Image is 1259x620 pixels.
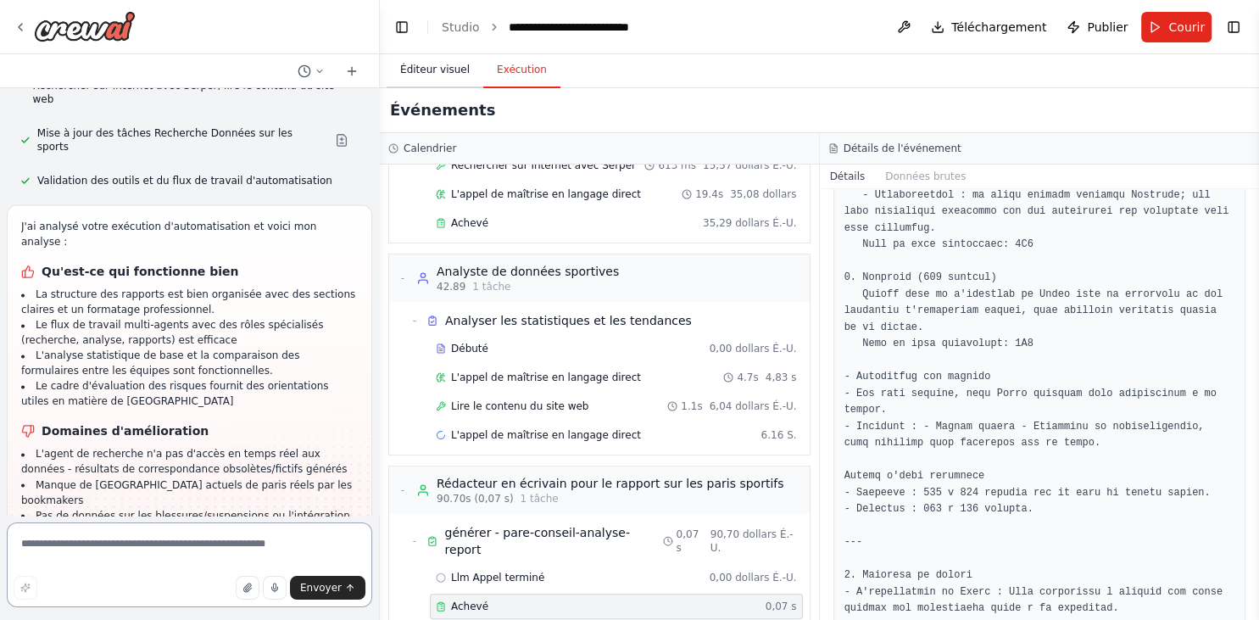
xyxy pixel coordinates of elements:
[37,126,321,154] span: Mise à jour des tâches Recherche Données sur les sports
[34,11,136,42] img: Logo
[291,61,331,81] button: Passage à la discussion précédente
[703,216,796,230] span: 35,29 dollars É.-U.
[437,263,619,280] div: Analyste de données sportives
[451,216,488,230] span: Achevé
[483,53,560,88] button: Exécution
[21,219,358,249] p: J'ai analysé votre exécution d'automatisation et voici mon analyse :
[437,280,465,293] span: 42.89
[290,576,365,600] button: Envoyer
[409,314,420,327] span: -
[521,492,559,505] span: 1 tâche
[875,165,976,188] button: Données brutes
[695,187,723,201] span: 19.4s
[730,187,796,201] span: 35,08 dollars
[21,263,358,280] h1: Qu'est-ce qui fonctionne bien
[761,428,797,442] span: 6.16 S.
[21,378,358,409] li: Le cadre d'évaluation des risques fournit des orientations utiles en matière de [GEOGRAPHIC_DATA]
[442,20,480,34] a: Studio
[451,428,641,442] span: L'appel de maîtrise en langage direct
[681,399,702,413] span: 1.1s
[820,165,876,188] button: Détails
[300,581,342,595] span: Envoyer
[844,142,961,155] h3: Détails de l'événement
[1087,19,1128,36] span: Publier
[398,483,408,497] span: -
[451,399,588,413] span: Lire le contenu du site web
[766,600,797,613] span: 0,07 s
[677,528,707,555] span: 0,07 s
[1168,19,1205,36] span: Courir
[390,98,495,122] h2: Événements
[451,600,488,613] span: Achevé
[951,19,1046,36] span: Téléchargement
[338,61,365,81] button: Lancer un nouveau chat
[472,280,510,293] span: 1 tâche
[21,507,358,538] li: Pas de données sur les blessures/suspensions ou l'intégration d'informations par équipe
[710,528,803,555] span: 90,70 dollars É.-U.
[766,371,797,384] span: 4,83 s
[924,12,1053,42] button: Téléchargement
[737,371,758,384] span: 4.7s
[442,19,658,36] nav: Mureur
[451,371,641,384] span: L'appel de maîtrise en langage direct
[710,399,797,413] span: 6,04 dollars É.-U.
[404,142,456,155] h3: Calendrier
[398,271,408,285] span: -
[451,342,488,355] span: Débuté
[445,524,663,558] span: générer - pare-conseil-analyse-report
[1222,15,1245,39] button: Montrer la barre latérale droite
[1141,12,1212,42] button: Courir
[390,15,414,39] button: Se dissimuler la barre latérale gauche
[710,571,797,584] span: 0,00 dollars É.-U.
[236,576,259,600] button: Télécharger des fichiers
[21,348,358,378] li: L'analyse statistique de base et la comparaison des formulaires entre les équipes sont fonctionne...
[37,174,332,187] span: Validation des outils et du flux de travail d'automatisation
[437,475,783,492] div: Rédacteur en écrivain pour le rapport sur les paris sportifs
[437,492,514,505] span: 90.70s (0,07 s)
[1060,12,1134,42] button: Publier
[451,571,544,584] span: Llm Appel terminé
[21,422,358,439] h1: Domaines d'amélioration
[387,53,483,88] button: Éditeur visuel
[21,287,358,317] li: La structure des rapports est bien organisée avec des sections claires et un formatage profession...
[451,159,636,172] span: Rechercher sur Internet avec Serper
[703,159,796,172] span: 15,57 dollars É.-U.
[451,187,641,201] span: L'appel de maîtrise en langage direct
[263,576,287,600] button: Cliquez pour parler de votre idée d'automatisation
[409,534,420,548] span: -
[21,446,358,477] li: L'agent de recherche n'a pas d'accès en temps réel aux données - résultats de correspondance obso...
[445,312,692,329] span: Analyser les statistiques et les tendances
[14,576,37,600] button: Améliorer cette rapidité
[710,342,797,355] span: 0,00 dollars É.-U.
[21,477,358,507] li: Manque de [GEOGRAPHIC_DATA] actuels de paris réels par les bookmakers
[658,159,696,172] span: 613 ms
[21,317,358,348] li: Le flux de travail multi-agents avec des rôles spécialisés (recherche, analyse, rapports) est eff...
